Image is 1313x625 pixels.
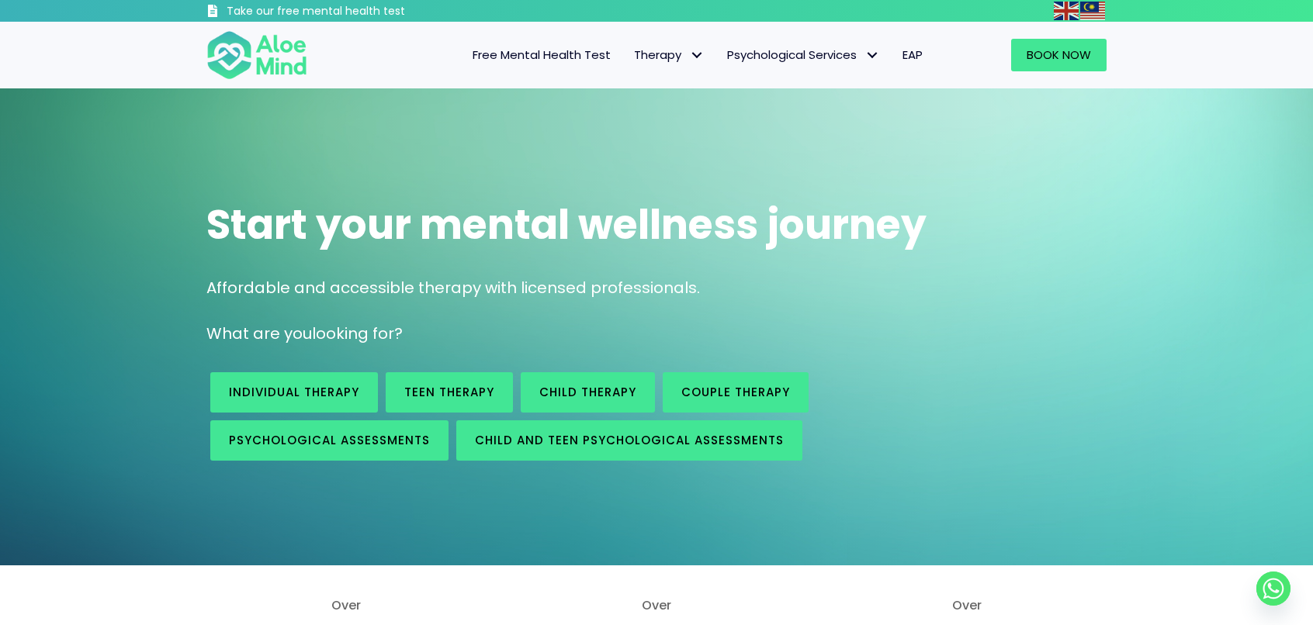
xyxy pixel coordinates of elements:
span: Couple therapy [681,384,790,400]
p: Affordable and accessible therapy with licensed professionals. [206,277,1107,299]
span: Therapy: submenu [685,44,708,67]
a: Psychological assessments [210,420,449,461]
a: Whatsapp [1256,571,1290,606]
span: Psychological Services: submenu [861,44,883,67]
span: Over [206,596,486,614]
a: Book Now [1011,39,1107,71]
a: Malay [1080,2,1107,19]
span: Psychological assessments [229,432,430,448]
span: Over [517,596,796,614]
img: Aloe mind Logo [206,29,307,81]
a: Teen Therapy [386,372,513,413]
a: Child and Teen Psychological assessments [456,420,802,461]
span: Child Therapy [539,384,636,400]
span: EAP [902,47,923,63]
a: Couple therapy [663,372,809,413]
img: en [1054,2,1079,20]
img: ms [1080,2,1105,20]
a: Individual therapy [210,372,378,413]
a: Free Mental Health Test [461,39,622,71]
span: looking for? [312,323,403,344]
a: Psychological ServicesPsychological Services: submenu [715,39,891,71]
span: Psychological Services [727,47,879,63]
span: Over [827,596,1107,614]
span: Individual therapy [229,384,359,400]
a: TherapyTherapy: submenu [622,39,715,71]
a: EAP [891,39,934,71]
span: What are you [206,323,312,344]
span: Start your mental wellness journey [206,196,927,253]
span: Free Mental Health Test [473,47,611,63]
a: Take our free mental health test [206,4,488,22]
a: Child Therapy [521,372,655,413]
span: Child and Teen Psychological assessments [475,432,784,448]
span: Book Now [1027,47,1091,63]
nav: Menu [327,39,934,71]
span: Teen Therapy [404,384,494,400]
span: Therapy [634,47,704,63]
h3: Take our free mental health test [227,4,488,19]
a: English [1054,2,1080,19]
